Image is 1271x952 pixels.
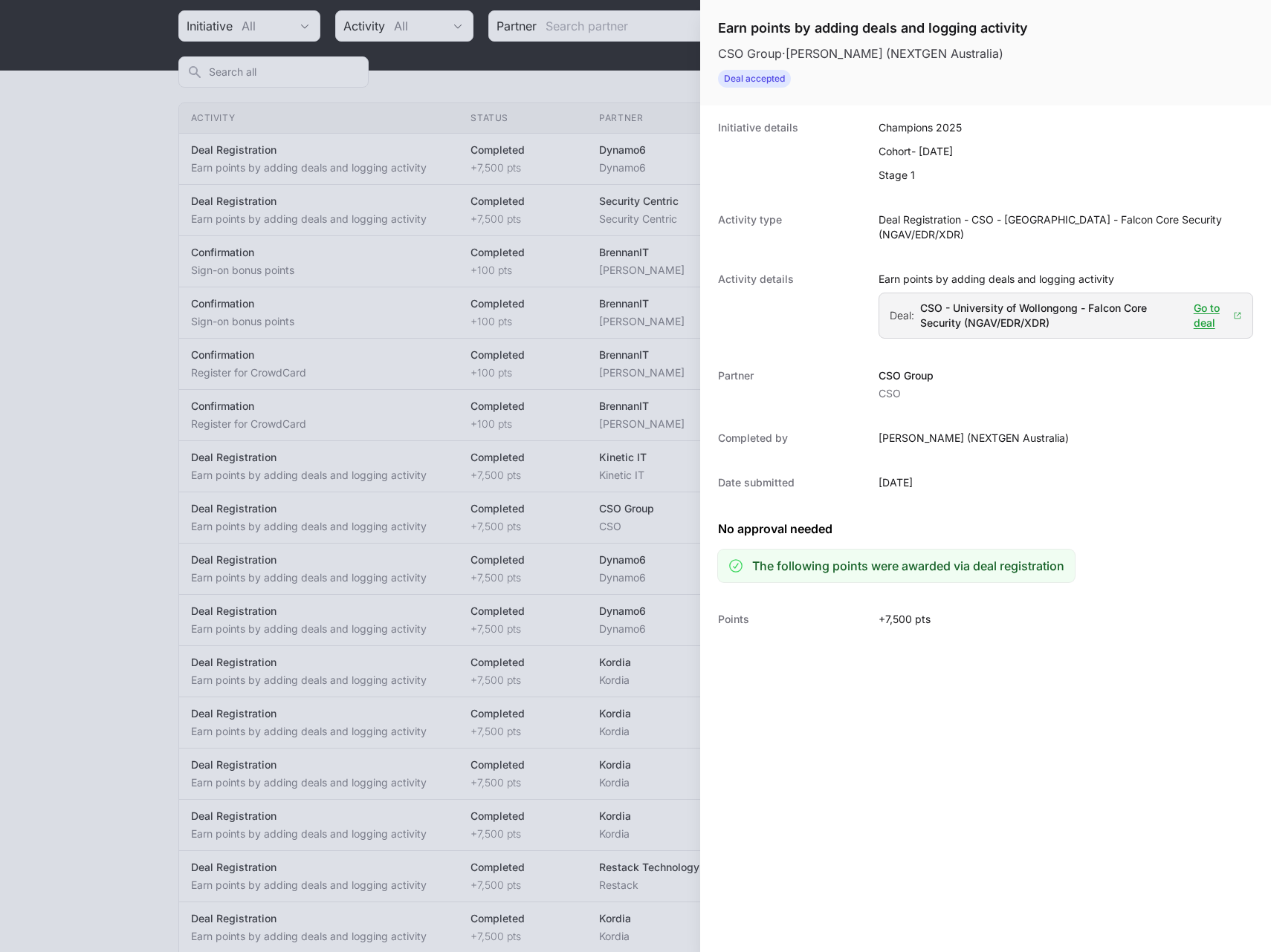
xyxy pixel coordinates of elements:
h3: The following points were awarded via deal registration [752,557,1064,575]
p: Earn points by adding deals and logging activity [879,272,1253,287]
dt: Points [718,612,861,627]
span: (NEXTGEN Australia) [967,431,1069,446]
p: Deal: [890,308,914,323]
dt: Partner [718,368,861,401]
span: [PERSON_NAME] [786,45,883,62]
p: CSO Group [879,368,934,383]
p: Champions 2025 [879,120,962,135]
p: +7,500 pts [879,612,931,627]
dt: Date submitted [718,475,861,490]
p: Stage 1 [879,168,962,183]
dd: Deal Registration - CSO - [GEOGRAPHIC_DATA] - Falcon Core Security (NGAV/EDR/XDR) [879,212,1253,242]
p: CSO Group · [718,45,1028,62]
h1: Earn points by adding deals and logging activity [718,18,1028,39]
dd: [DATE] [879,475,913,490]
span: (NEXTGEN Australia) [886,45,1003,62]
p: CSO [879,386,934,401]
a: Go to deal [1194,301,1242,330]
span: [PERSON_NAME] [879,431,964,446]
dt: Completed by [718,431,861,446]
h3: No approval needed [718,520,1075,538]
dt: Activity type [718,212,861,242]
dt: Activity details [718,272,861,339]
p: CSO - University of Wollongong - Falcon Core Security (NGAV/EDR/XDR) [920,301,1179,330]
p: Cohort - [DATE] [879,144,962,159]
dt: Initiative details [718,120,861,183]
